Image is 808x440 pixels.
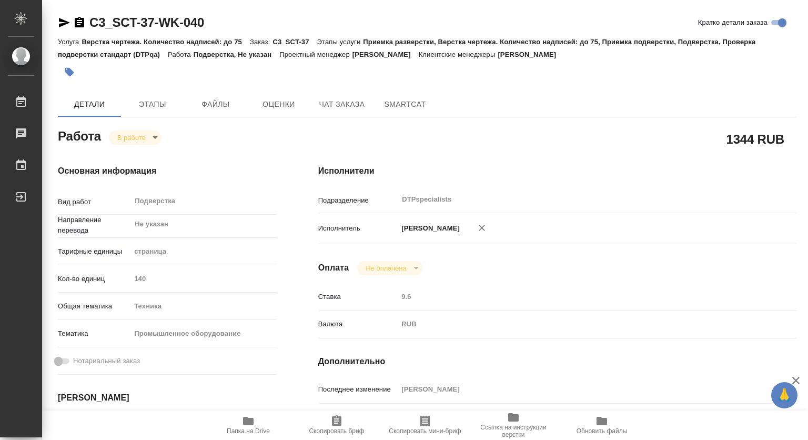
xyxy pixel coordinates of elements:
input: Пустое поле [130,271,276,286]
button: Обновить файлы [558,411,646,440]
p: Проектный менеджер [279,51,352,58]
textarea: переводы в папке ин [398,409,756,427]
h4: Исполнители [318,165,796,177]
span: Обновить файлы [577,427,628,435]
p: Тарифные единицы [58,246,130,257]
span: Кратко детали заказа [698,17,767,28]
p: Кол-во единиц [58,274,130,284]
div: Промышленное оборудование [130,325,276,343]
span: Детали [64,98,115,111]
span: Файлы [190,98,241,111]
p: C3_SCT-37 [272,38,317,46]
p: Заказ: [250,38,272,46]
p: Валюта [318,319,398,329]
div: В работе [357,261,422,275]
h4: Оплата [318,262,349,274]
p: Услуга [58,38,82,46]
span: Ссылка на инструкции верстки [476,424,551,438]
p: Клиентские менеджеры [419,51,498,58]
p: Последнее изменение [318,384,398,395]
p: Ставка [318,292,398,302]
p: Работа [168,51,194,58]
h4: Основная информация [58,165,276,177]
button: Скопировать бриф [292,411,381,440]
button: Папка на Drive [204,411,292,440]
button: Не оплачена [362,264,409,273]
span: Чат заказа [317,98,367,111]
span: Этапы [127,98,178,111]
span: Оценки [254,98,304,111]
div: RUB [398,315,756,333]
p: Верстка чертежа. Количество надписей: до 75 [82,38,250,46]
p: Этапы услуги [317,38,363,46]
span: Нотариальный заказ [73,356,140,366]
p: Приемка разверстки, Верстка чертежа. Количество надписей: до 75, Приемка подверстки, Подверстка, ... [58,38,755,58]
button: Скопировать мини-бриф [381,411,469,440]
p: Исполнитель [318,223,398,234]
h4: [PERSON_NAME] [58,392,276,404]
p: Направление перевода [58,215,130,236]
span: Скопировать бриф [309,427,364,435]
button: Скопировать ссылку [73,16,86,29]
button: В работе [114,133,149,142]
p: [PERSON_NAME] [398,223,460,234]
h4: Дополнительно [318,355,796,368]
p: [PERSON_NAME] [352,51,419,58]
button: Удалить исполнителя [470,216,493,239]
input: Пустое поле [398,382,756,397]
p: Тематика [58,328,130,339]
p: [PERSON_NAME] [498,51,564,58]
p: Общая тематика [58,301,130,312]
input: Пустое поле [398,289,756,304]
span: Скопировать мини-бриф [389,427,461,435]
button: Ссылка на инструкции верстки [469,411,558,440]
p: Подразделение [318,195,398,206]
button: Добавить тэг [58,61,81,84]
a: C3_SCT-37-WK-040 [89,15,204,29]
div: В работе [109,131,161,145]
h2: 1344 RUB [726,130,784,148]
span: 🙏 [775,384,793,406]
h2: Работа [58,126,101,145]
button: 🙏 [771,382,797,408]
p: Подверстка, Не указан [194,51,280,58]
span: Папка на Drive [227,427,270,435]
div: страница [130,243,276,261]
span: SmartCat [380,98,430,111]
p: Вид работ [58,197,130,207]
div: Техника [130,297,276,315]
button: Скопировать ссылку для ЯМессенджера [58,16,70,29]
